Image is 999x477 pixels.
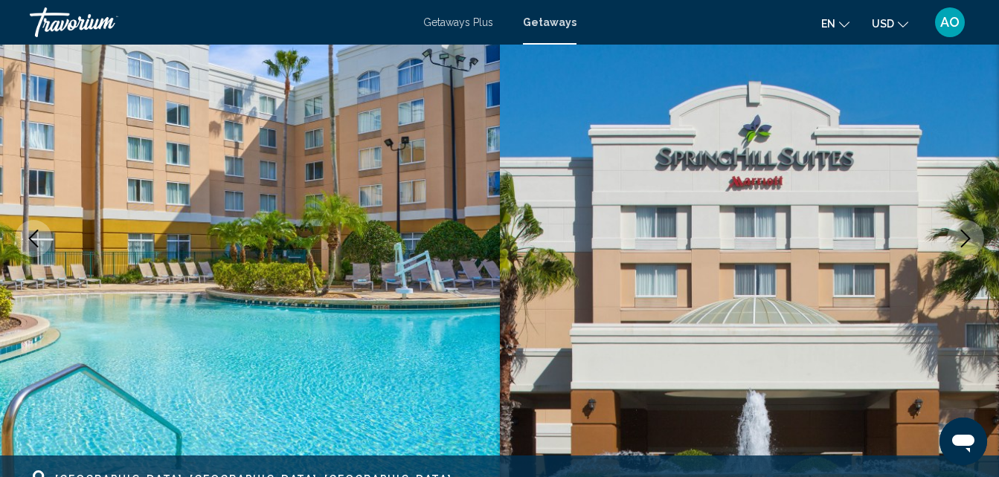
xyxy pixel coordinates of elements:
[523,16,576,28] a: Getaways
[939,418,987,465] iframe: Button to launch messaging window
[940,15,960,30] span: AO
[872,13,908,34] button: Change currency
[30,7,408,37] a: Travorium
[821,13,849,34] button: Change language
[872,18,894,30] span: USD
[423,16,493,28] a: Getaways Plus
[947,220,984,257] button: Next image
[821,18,835,30] span: en
[931,7,969,38] button: User Menu
[15,220,52,257] button: Previous image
